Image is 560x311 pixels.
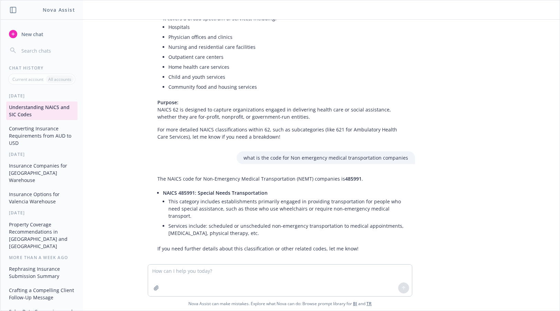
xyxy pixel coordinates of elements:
button: Converting Insurance Requirements from AUD to USD [6,123,77,149]
li: Nursing and residential care facilities [168,42,408,52]
button: New chat [6,28,77,40]
p: If you need further details about this classification or other related codes, let me know! [157,245,408,252]
div: [DATE] [1,210,83,216]
button: Property Coverage Recommendations in [GEOGRAPHIC_DATA] and [GEOGRAPHIC_DATA] [6,219,77,252]
li: Outpatient care centers [168,52,408,62]
input: Search chats [20,46,75,55]
button: Insurance Options for Valencia Warehouse [6,189,77,207]
span: New chat [20,31,43,38]
button: Insurance Companies for [GEOGRAPHIC_DATA] Warehouse [6,160,77,186]
li: Physician offices and clinics [168,32,408,42]
p: For more detailed NAICS classifications within 62, such as subcategories (like 621 for Ambulatory... [157,126,408,140]
p: what is the code for Non emergency medical transportation companies [243,154,408,161]
h1: Nova Assist [43,6,75,13]
span: NAICS 485991: Special Needs Transportation [163,190,268,196]
span: Nova Assist can make mistakes. Explore what Nova can do: Browse prompt library for and [188,297,372,311]
button: Crafting a Compelling Client Follow-Up Message [6,285,77,303]
a: BI [353,301,357,307]
li: Home health care services [168,62,408,72]
li: Child and youth services [168,72,408,82]
div: [DATE] [1,93,83,99]
span: Purpose: [157,99,178,106]
p: NAICS 62 is designed to capture organizations engaged in delivering health care or social assista... [157,99,408,120]
span: 485991 [345,175,362,182]
p: The NAICS code for Non-Emergency Medical Transportation (NEMT) companies is . [157,175,408,182]
li: Community food and housing services [168,82,408,92]
div: [DATE] [1,151,83,157]
li: It covers a broad spectrum of services, including: [163,13,408,93]
p: All accounts [48,76,71,82]
div: Chat History [1,65,83,71]
li: This category includes establishments primarily engaged in providing transportation for people wh... [168,196,408,221]
button: Rephrasing Insurance Submission Summary [6,263,77,282]
a: TR [366,301,372,307]
p: Current account [12,76,43,82]
li: Hospitals [168,22,408,32]
button: Understanding NAICS and SIC Codes [6,101,77,120]
div: More than a week ago [1,255,83,260]
li: Services include: scheduled or unscheduled non-emergency transportation to medical appointments, ... [168,221,408,238]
